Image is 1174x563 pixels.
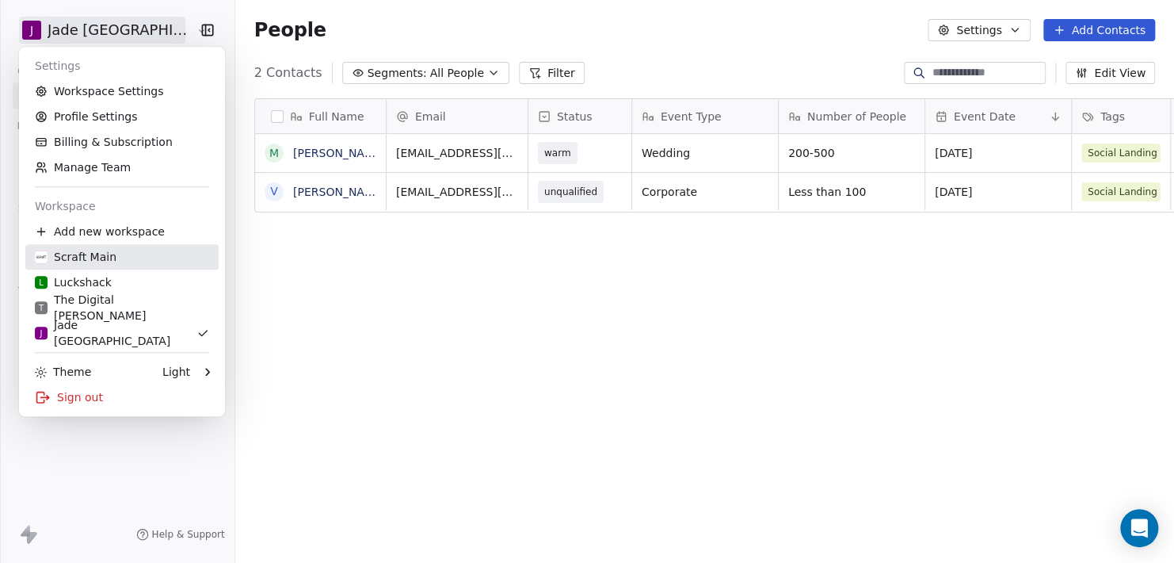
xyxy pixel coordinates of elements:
span: L [39,277,44,289]
span: J [40,327,43,339]
div: Jade [GEOGRAPHIC_DATA] [35,317,196,349]
div: Workspace [25,193,219,219]
div: Light [162,364,190,380]
div: The Digital [PERSON_NAME] [35,292,209,324]
span: T [39,302,44,314]
div: Scraft Main [35,249,116,265]
div: Luckshack [35,274,112,290]
a: Manage Team [25,155,219,180]
div: Theme [35,364,91,380]
div: Sign out [25,385,219,410]
div: Settings [25,53,219,79]
div: Add new workspace [25,219,219,244]
img: Scraft%20logo%20square.jpg [35,251,48,263]
a: Workspace Settings [25,79,219,104]
a: Billing & Subscription [25,129,219,155]
a: Profile Settings [25,104,219,129]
